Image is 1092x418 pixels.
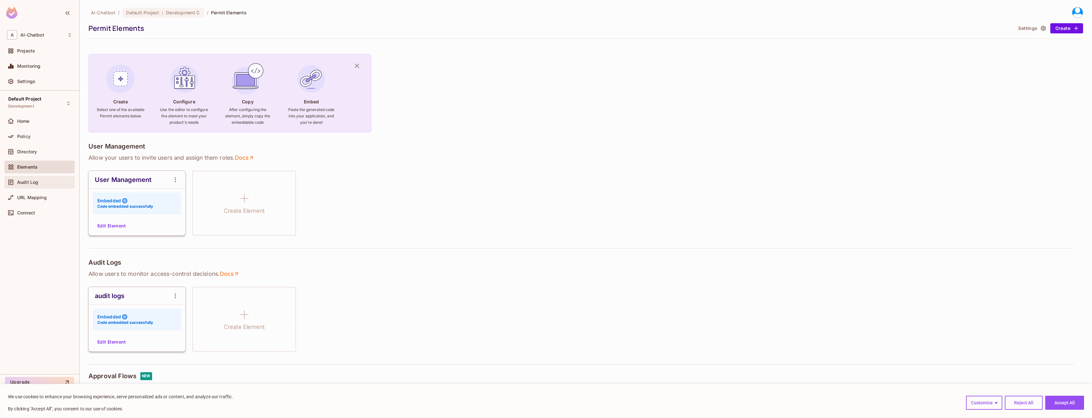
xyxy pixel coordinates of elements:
[230,62,265,96] img: Copy Element
[304,99,319,105] h4: Embed
[7,30,17,39] span: A
[140,372,152,380] div: NEW
[88,259,122,266] h4: Audit Logs
[95,176,151,184] div: User Management
[88,270,1083,278] p: Allow users to monitor access-control decisions .
[91,10,115,16] span: the active workspace
[97,198,121,204] h4: Embedded
[289,383,309,391] a: Docs
[173,99,195,105] h4: Configure
[966,396,1002,410] button: Customize
[1050,23,1083,33] button: Create
[8,96,41,101] span: Default Project
[224,322,265,332] h1: Create Element
[8,405,233,413] p: By clicking "Accept All", you consent to our use of cookies.
[118,10,120,16] li: /
[211,10,247,16] span: Permit Elements
[17,64,41,69] span: Monitoring
[6,7,17,19] img: SReyMgAAAABJRU5ErkJggg==
[224,206,265,216] h1: Create Element
[17,210,35,215] span: Connect
[96,107,145,119] h6: Select one of the available Permit elements below
[17,119,30,124] span: Home
[223,107,272,126] h6: After configuring the element, simply copy the embeddable code
[17,149,37,154] span: Directory
[5,377,74,387] button: Upgrade
[17,134,31,139] span: Policy
[287,107,335,126] h6: Paste the generated code into your application, and you're done!
[88,24,1012,33] div: Permit Elements
[207,10,208,16] li: /
[1045,396,1084,410] button: Accept All
[8,393,233,401] p: We use cookies to enhance your browsing experience, serve personalized ads or content, and analyz...
[95,221,129,231] button: Edit Element
[88,383,1083,391] p: Allow users to trigger and complete processes for additional permissions.
[17,164,38,170] span: Elements
[166,10,195,16] span: Development
[97,320,153,325] h6: Code embedded successfully
[17,79,35,84] span: Settings
[17,48,35,53] span: Projects
[242,99,253,105] h4: Copy
[95,292,125,300] div: audit logs
[234,154,255,162] a: Docs
[97,204,153,209] h6: Code embedded successfully
[103,62,138,96] img: Create Element
[167,62,201,96] img: Configure Element
[113,99,128,105] h4: Create
[1005,396,1043,410] button: Reject All
[1072,7,1083,18] img: yorrick_elzinga@hotmail.com
[294,62,328,96] img: Embed Element
[160,107,208,126] h6: Use the editor to configure the element to meet your product's needs
[169,289,182,302] button: open Menu
[97,314,121,320] h4: Embedded
[88,372,136,380] h4: Approval Flows
[220,270,240,278] a: Docs
[88,154,1083,162] p: Allow your users to invite users and assign them roles .
[88,143,145,150] h4: User Management
[20,32,44,38] span: Workspace: AI-Chatbot
[169,173,182,186] button: open Menu
[8,104,34,109] span: Development
[95,337,129,347] button: Edit Element
[1016,23,1047,33] button: Settings
[161,10,164,15] span: :
[17,180,38,185] span: Audit Log
[126,10,159,16] span: Default Project
[17,195,47,200] span: URL Mapping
